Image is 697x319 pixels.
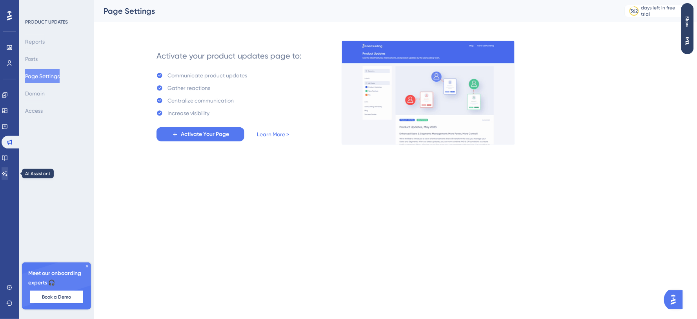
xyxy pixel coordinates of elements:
div: Gather reactions [167,83,210,93]
div: days left in free trial [641,5,685,17]
button: Access [25,104,43,118]
span: Meet our onboarding experts 🎧 [28,269,85,288]
span: Hotspot [94,49,110,55]
div: 362 [631,8,638,14]
div: Hotspot ID: [8,69,33,79]
iframe: UserGuiding AI Assistant Launcher [664,288,688,312]
button: Back [3,15,29,27]
span: Novidades Plataforma [8,46,73,57]
span: 1. Cadastros do Kompati 🚗Aqui você encontra todos os produtos que já possuem compatibilidade, ima... [26,94,129,100]
div: PRODUCT UPDATES [25,19,68,25]
button: Activate Your Page [157,127,244,141]
button: Domain [25,86,45,101]
button: Hotspot [80,46,116,58]
div: Communicate product updates [167,71,247,80]
span: Add a button to this hotspot that will not show the hotspot again to the user who clicks it. [9,4,100,16]
span: Back [15,18,25,24]
div: Centralize communication [167,96,234,105]
button: Settings [105,68,132,80]
span: Settings [115,71,131,77]
span: Activate Your Page [181,130,229,139]
a: Learn More > [257,130,289,139]
button: Reports [25,35,45,49]
button: Posts [25,52,38,66]
button: Book a Demo [30,291,83,303]
div: Page Settings [104,5,605,16]
button: Page Settings [25,69,60,83]
div: 23192 [38,71,49,77]
span: Book a Demo [42,294,71,300]
div: Activate your product updates page to: [157,50,302,61]
img: 253145e29d1258e126a18a92d52e03bb.gif [342,40,515,145]
div: Increase visibility [167,108,209,118]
